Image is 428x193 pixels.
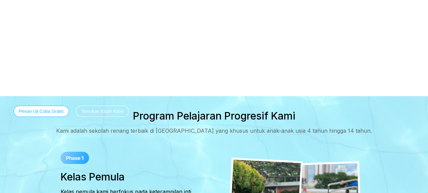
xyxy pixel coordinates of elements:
[14,62,342,79] div: Les Renang di [GEOGRAPHIC_DATA]
[14,46,342,51] div: Selamat Datang di Swim Starter
[56,127,372,134] div: Kami adalah sekolah renang terbaik di [GEOGRAPHIC_DATA] yang khusus untuk anak-anak usia 4 tahun ...
[61,152,89,164] img: Phase 1
[76,106,129,117] button: Temukan Kisah Kami
[61,171,207,183] div: Kelas Pemula
[14,106,69,117] button: Pesan Uji Coba Gratis
[14,89,342,95] div: Bekali anak [PERSON_NAME] dengan keterampilan renang penting untuk keselamatan seumur hidup dan k...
